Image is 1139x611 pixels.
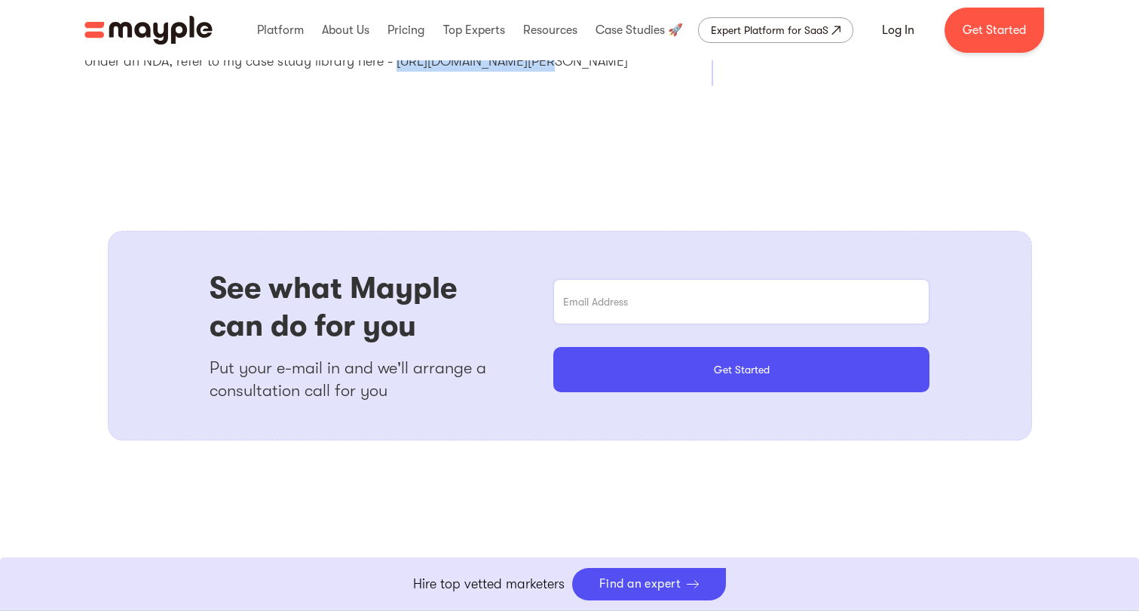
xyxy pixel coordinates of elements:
[553,279,929,324] input: Email Address
[84,16,213,45] img: Mayple logo
[553,347,929,392] input: Get Started
[599,577,681,591] div: Find an expert
[711,21,828,39] div: Expert Platform for SaaS
[439,6,509,54] div: Top Experts
[210,357,541,402] p: Put your e-mail in and we'll arrange a consultation call for you
[864,12,932,48] a: Log In
[318,6,373,54] div: About Us
[519,6,581,54] div: Resources
[868,436,1139,611] iframe: Chat Widget
[553,279,929,392] form: Email Form
[84,51,667,72] p: Under an NDA, refer to my case study library here - [URL][DOMAIN_NAME][PERSON_NAME]
[698,17,853,43] a: Expert Platform for SaaS
[384,6,428,54] div: Pricing
[210,269,457,345] h2: See what Mayple can do for you
[413,574,565,594] p: Hire top vetted marketers
[253,6,308,54] div: Platform
[945,8,1044,53] a: Get Started
[84,16,213,45] a: home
